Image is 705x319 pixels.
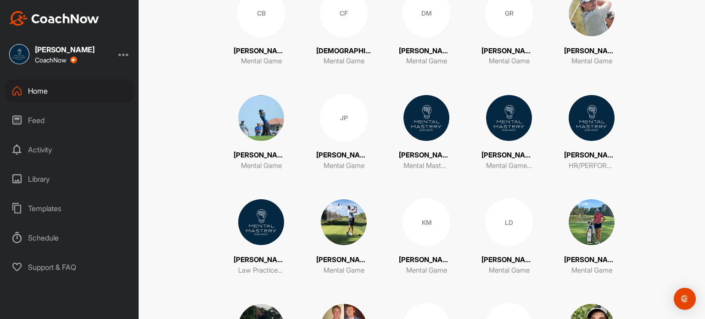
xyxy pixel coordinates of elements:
[481,46,537,56] p: [PERSON_NAME]
[35,56,77,64] div: CoachNow
[316,46,371,56] p: [DEMOGRAPHIC_DATA][PERSON_NAME]
[241,161,282,171] p: Mental Game
[568,94,615,142] img: square_6924c07f8722a1c3f729b8c0cf8ba8b1.jpg
[324,265,364,276] p: Mental Game
[564,94,619,171] a: [PERSON_NAME]HR/PERFORMANCE
[320,94,368,142] div: JP
[324,56,364,67] p: Mental Game
[403,198,450,246] div: KM
[674,288,696,310] div: Open Intercom Messenger
[564,46,619,56] p: [PERSON_NAME]
[5,197,134,220] div: Templates
[316,198,371,275] a: [PERSON_NAME]Mental Game
[234,198,289,275] a: [PERSON_NAME]Law Practice High Performance
[5,226,134,249] div: Schedule
[489,265,530,276] p: Mental Game
[406,56,447,67] p: Mental Game
[481,198,537,275] a: LD[PERSON_NAME]Mental Game
[238,265,284,276] p: Law Practice High Performance
[399,198,454,275] a: KM[PERSON_NAME]Mental Game
[237,94,285,142] img: square_b76f054aa169b0a5938a2ee2e67af283.jpg
[5,168,134,190] div: Library
[406,265,447,276] p: Mental Game
[564,255,619,265] p: [PERSON_NAME]
[5,138,134,161] div: Activity
[234,255,289,265] p: [PERSON_NAME]
[316,150,371,161] p: [PERSON_NAME]
[320,198,368,246] img: square_5b927e616a4a7761079611f3c8c09927.jpg
[399,150,454,161] p: [PERSON_NAME]
[324,161,364,171] p: Mental Game
[403,94,450,142] img: square_6924c07f8722a1c3f729b8c0cf8ba8b1.jpg
[569,161,615,171] p: HR/PERFORMANCE
[316,94,371,171] a: JP[PERSON_NAME]Mental Game
[481,150,537,161] p: [PERSON_NAME]
[234,150,289,161] p: [PERSON_NAME]
[316,255,371,265] p: [PERSON_NAME]
[564,198,619,275] a: [PERSON_NAME]Mental Game
[237,198,285,246] img: square_6924c07f8722a1c3f729b8c0cf8ba8b1.jpg
[234,94,289,171] a: [PERSON_NAME]Mental Game
[481,255,537,265] p: [PERSON_NAME]
[399,94,454,171] a: [PERSON_NAME]Mental Mastery Online Courses
[399,255,454,265] p: [PERSON_NAME]
[234,46,289,56] p: [PERSON_NAME]
[5,256,134,279] div: Support & FAQ
[571,56,612,67] p: Mental Game
[568,198,615,246] img: square_7f1dd24b85d51a3719b5f27163672492.jpg
[5,109,134,132] div: Feed
[5,79,134,102] div: Home
[485,198,533,246] div: LD
[485,94,533,142] img: square_6924c07f8722a1c3f729b8c0cf8ba8b1.jpg
[399,46,454,56] p: [PERSON_NAME] The Man
[481,94,537,171] a: [PERSON_NAME]Mental Game Notes
[35,46,95,53] div: [PERSON_NAME]
[241,56,282,67] p: Mental Game
[486,161,532,171] p: Mental Game Notes
[571,265,612,276] p: Mental Game
[403,161,449,171] p: Mental Mastery Online Courses
[564,150,619,161] p: [PERSON_NAME]
[9,44,29,64] img: square_6924c07f8722a1c3f729b8c0cf8ba8b1.jpg
[9,11,99,26] img: CoachNow
[489,56,530,67] p: Mental Game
